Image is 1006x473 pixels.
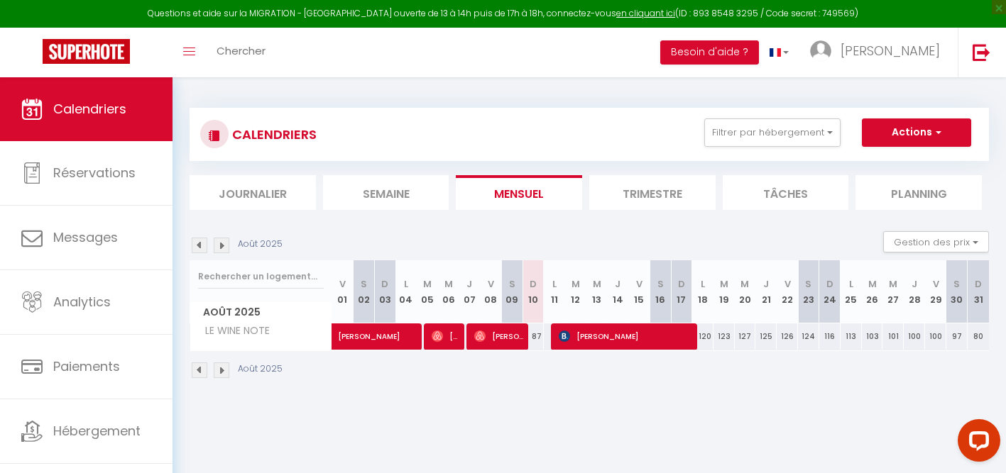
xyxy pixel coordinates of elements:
th: 07 [459,260,481,323]
th: 01 [332,260,354,323]
span: Analytics [53,293,111,311]
abbr: S [361,277,367,291]
th: 19 [714,260,735,323]
a: ... [PERSON_NAME] [799,28,958,77]
abbr: L [701,277,705,291]
span: Calendriers [53,100,126,118]
abbr: J [615,277,620,291]
abbr: D [975,277,982,291]
abbr: M [444,277,453,291]
abbr: V [784,277,791,291]
button: Besoin d'aide ? [660,40,759,65]
th: 30 [946,260,968,323]
th: 23 [798,260,819,323]
th: 11 [544,260,565,323]
th: 09 [501,260,523,323]
th: 29 [925,260,946,323]
li: Trimestre [589,175,716,210]
th: 15 [628,260,650,323]
abbr: J [763,277,769,291]
th: 10 [523,260,544,323]
th: 28 [904,260,925,323]
th: 20 [735,260,756,323]
div: 113 [841,323,862,350]
abbr: V [933,277,939,291]
img: Super Booking [43,39,130,64]
abbr: V [636,277,643,291]
li: Semaine [323,175,449,210]
th: 13 [586,260,608,323]
a: Chercher [206,28,276,77]
th: 12 [565,260,586,323]
div: 97 [946,323,968,350]
abbr: S [657,277,664,291]
a: [PERSON_NAME] [332,323,354,350]
abbr: V [339,277,346,291]
p: Août 2025 [238,362,283,376]
a: en cliquant ici [616,7,675,19]
div: 103 [862,323,883,350]
th: 24 [819,260,841,323]
div: 100 [904,323,925,350]
li: Planning [855,175,982,210]
th: 02 [353,260,374,323]
abbr: V [488,277,494,291]
span: LE WINE NOTE [192,323,273,339]
abbr: M [740,277,749,291]
img: ... [810,40,831,62]
th: 06 [438,260,459,323]
div: 116 [819,323,841,350]
p: Août 2025 [238,238,283,251]
div: 124 [798,323,819,350]
span: [PERSON_NAME] [474,323,524,350]
abbr: D [678,277,685,291]
abbr: S [509,277,515,291]
th: 14 [607,260,628,323]
div: 80 [968,323,989,350]
abbr: S [953,277,960,291]
th: 04 [395,260,417,323]
abbr: S [805,277,811,291]
abbr: M [889,277,897,291]
th: 27 [882,260,904,323]
abbr: J [466,277,472,291]
li: Tâches [723,175,849,210]
input: Rechercher un logement... [198,264,324,289]
div: 127 [735,323,756,350]
span: Messages [53,228,118,246]
div: 125 [755,323,777,350]
span: [PERSON_NAME] [432,323,460,350]
li: Mensuel [456,175,582,210]
div: 120 [692,323,714,350]
li: Journalier [190,175,316,210]
th: 03 [374,260,395,323]
img: logout [973,43,990,61]
div: 126 [777,323,798,350]
th: 18 [692,260,714,323]
abbr: M [593,277,601,291]
abbr: M [423,277,432,291]
div: 100 [925,323,946,350]
abbr: M [572,277,580,291]
th: 08 [480,260,501,323]
button: Filtrer par hébergement [704,118,841,147]
abbr: M [720,277,728,291]
div: 87 [523,323,544,350]
th: 05 [417,260,438,323]
span: Réservations [53,164,136,182]
div: 101 [882,323,904,350]
abbr: L [849,277,853,291]
abbr: J [912,277,917,291]
span: Août 2025 [190,302,332,323]
abbr: L [552,277,557,291]
th: 17 [671,260,692,323]
abbr: D [530,277,537,291]
button: Gestion des prix [883,231,989,252]
th: 16 [650,260,671,323]
span: Paiements [53,357,120,375]
iframe: LiveChat chat widget [946,413,1006,473]
span: [PERSON_NAME] [559,323,694,350]
span: [PERSON_NAME] [841,42,940,60]
button: Actions [862,118,971,147]
th: 31 [968,260,989,323]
